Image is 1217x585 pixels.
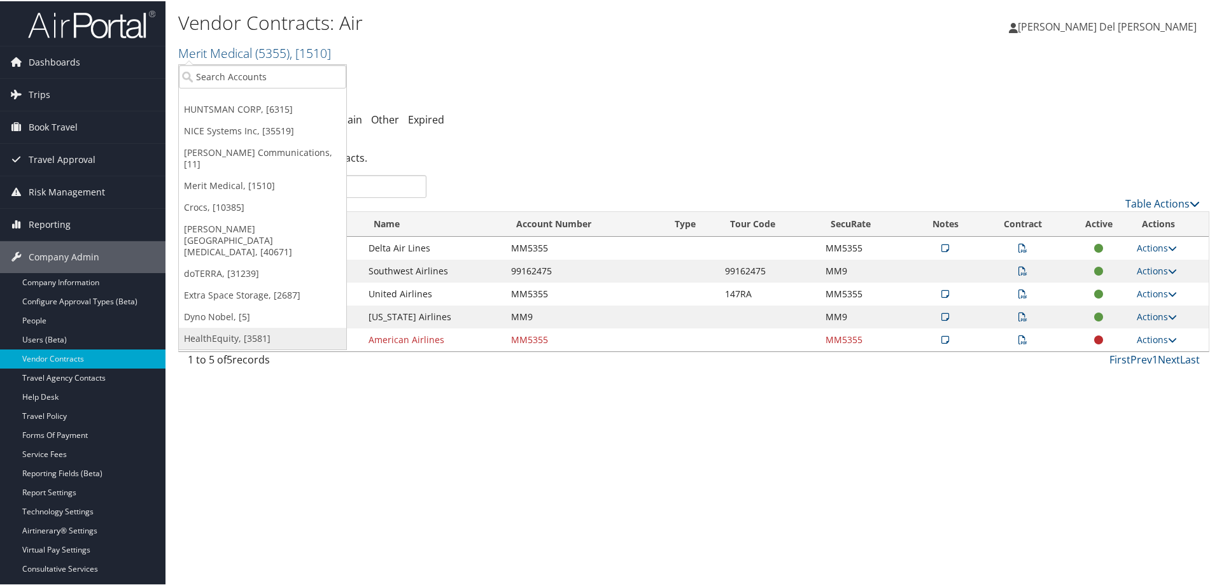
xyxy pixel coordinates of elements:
[505,327,664,350] td: MM5355
[179,195,346,217] a: Crocs, [10385]
[29,143,95,174] span: Travel Approval
[227,351,232,365] span: 5
[819,236,913,258] td: MM5355
[505,281,664,304] td: MM5355
[505,211,664,236] th: Account Number: activate to sort column ascending
[819,211,913,236] th: SecuRate: activate to sort column ascending
[1018,18,1197,32] span: [PERSON_NAME] Del [PERSON_NAME]
[1125,195,1200,209] a: Table Actions
[178,139,1209,174] div: There are contracts.
[505,258,664,281] td: 99162475
[179,174,346,195] a: Merit Medical, [1510]
[1137,286,1177,299] a: Actions
[29,240,99,272] span: Company Admin
[179,64,346,87] input: Search Accounts
[362,327,504,350] td: American Airlines
[178,8,866,35] h1: Vendor Contracts: Air
[362,281,504,304] td: United Airlines
[178,43,331,60] a: Merit Medical
[505,304,664,327] td: MM9
[913,211,978,236] th: Notes: activate to sort column ascending
[188,351,426,372] div: 1 to 5 of records
[179,119,346,141] a: NICE Systems Inc, [35519]
[1130,211,1209,236] th: Actions
[719,258,819,281] td: 99162475
[29,208,71,239] span: Reporting
[179,305,346,327] a: Dyno Nobel, [5]
[1109,351,1130,365] a: First
[28,8,155,38] img: airportal-logo.png
[1152,351,1158,365] a: 1
[179,97,346,119] a: HUNTSMAN CORP, [6315]
[719,281,819,304] td: 147RA
[255,43,290,60] span: ( 5355 )
[1137,241,1177,253] a: Actions
[179,141,346,174] a: [PERSON_NAME] Communications, [11]
[719,211,819,236] th: Tour Code: activate to sort column ascending
[1137,264,1177,276] a: Actions
[362,258,504,281] td: Southwest Airlines
[179,262,346,283] a: doTERRA, [31239]
[505,236,664,258] td: MM5355
[978,211,1067,236] th: Contract: activate to sort column ascending
[371,111,399,125] a: Other
[1137,309,1177,321] a: Actions
[362,211,504,236] th: Name: activate to sort column ascending
[819,258,913,281] td: MM9
[1137,332,1177,344] a: Actions
[362,236,504,258] td: Delta Air Lines
[819,327,913,350] td: MM5355
[819,281,913,304] td: MM5355
[362,304,504,327] td: [US_STATE] Airlines
[408,111,444,125] a: Expired
[29,110,78,142] span: Book Travel
[819,304,913,327] td: MM9
[179,283,346,305] a: Extra Space Storage, [2687]
[179,327,346,348] a: HealthEquity, [3581]
[1158,351,1180,365] a: Next
[1180,351,1200,365] a: Last
[290,43,331,60] span: , [ 1510 ]
[1009,6,1209,45] a: [PERSON_NAME] Del [PERSON_NAME]
[29,78,50,109] span: Trips
[1130,351,1152,365] a: Prev
[29,175,105,207] span: Risk Management
[179,217,346,262] a: [PERSON_NAME][GEOGRAPHIC_DATA][MEDICAL_DATA], [40671]
[29,45,80,77] span: Dashboards
[1067,211,1130,236] th: Active: activate to sort column ascending
[663,211,719,236] th: Type: activate to sort column ascending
